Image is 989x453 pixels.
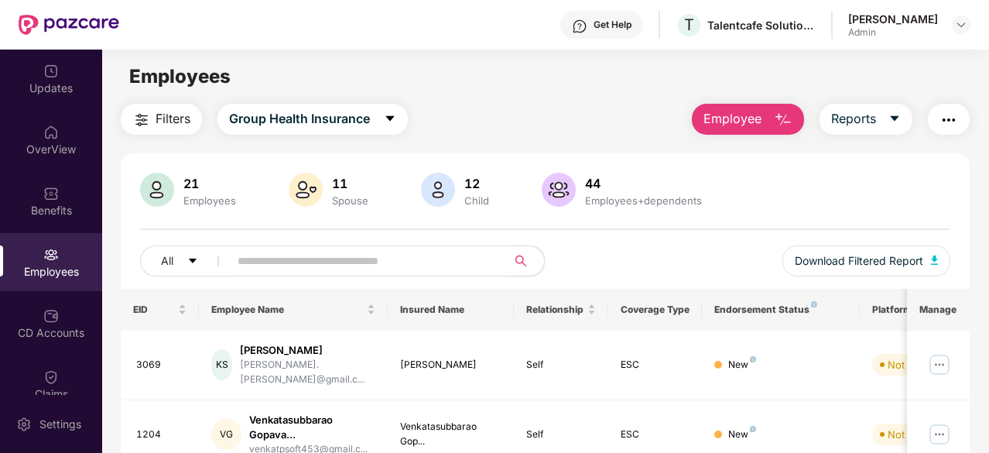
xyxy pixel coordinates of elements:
img: svg+xml;base64,PHN2ZyB4bWxucz0iaHR0cDovL3d3dy53My5vcmcvMjAwMC9zdmciIHdpZHRoPSIyNCIgaGVpZ2h0PSIyNC... [132,111,151,129]
span: T [684,15,694,34]
div: [PERSON_NAME] [400,358,501,372]
img: svg+xml;base64,PHN2ZyB4bWxucz0iaHR0cDovL3d3dy53My5vcmcvMjAwMC9zdmciIHdpZHRoPSI4IiBoZWlnaHQ9IjgiIH... [811,301,817,307]
img: svg+xml;base64,PHN2ZyB4bWxucz0iaHR0cDovL3d3dy53My5vcmcvMjAwMC9zdmciIHdpZHRoPSIyNCIgaGVpZ2h0PSIyNC... [939,111,958,129]
div: 12 [461,176,492,191]
img: svg+xml;base64,PHN2ZyB4bWxucz0iaHR0cDovL3d3dy53My5vcmcvMjAwMC9zdmciIHhtbG5zOnhsaW5rPSJodHRwOi8vd3... [774,111,792,129]
th: EID [121,289,200,331]
div: Admin [848,26,938,39]
img: svg+xml;base64,PHN2ZyBpZD0iVXBkYXRlZCIgeG1sbnM9Imh0dHA6Ly93d3cudzMub3JnLzIwMDAvc3ZnIiB3aWR0aD0iMj... [43,63,59,79]
img: svg+xml;base64,PHN2ZyB4bWxucz0iaHR0cDovL3d3dy53My5vcmcvMjAwMC9zdmciIHhtbG5zOnhsaW5rPSJodHRwOi8vd3... [421,173,455,207]
div: Platform Status [872,304,957,316]
div: Not Verified [888,357,944,372]
button: Reportscaret-down [820,104,912,135]
div: New [728,358,756,372]
div: Talentcafe Solutions Llp [707,18,816,33]
img: manageButton [927,422,952,447]
span: All [161,252,173,269]
div: [PERSON_NAME].[PERSON_NAME]@gmail.c... [240,358,375,387]
img: svg+xml;base64,PHN2ZyBpZD0iQ2xhaW0iIHhtbG5zPSJodHRwOi8vd3d3LnczLm9yZy8yMDAwL3N2ZyIgd2lkdGg9IjIwIi... [43,369,59,385]
div: Venkatasubbarao Gop... [400,420,501,449]
div: Settings [35,417,86,432]
div: New [728,427,756,442]
th: Insured Name [388,289,514,331]
span: EID [133,304,176,316]
img: New Pazcare Logo [19,15,119,35]
div: Endorsement Status [714,304,847,316]
img: svg+xml;base64,PHN2ZyB4bWxucz0iaHR0cDovL3d3dy53My5vcmcvMjAwMC9zdmciIHhtbG5zOnhsaW5rPSJodHRwOi8vd3... [931,256,939,265]
div: Spouse [329,194,371,207]
span: caret-down [384,112,396,126]
div: 3069 [136,358,187,372]
span: Filters [156,109,190,129]
button: Download Filtered Report [782,245,951,276]
th: Relationship [514,289,608,331]
span: caret-down [888,112,901,126]
div: 21 [180,176,239,191]
img: svg+xml;base64,PHN2ZyB4bWxucz0iaHR0cDovL3d3dy53My5vcmcvMjAwMC9zdmciIHhtbG5zOnhsaW5rPSJodHRwOi8vd3... [289,173,323,207]
div: Child [461,194,492,207]
div: [PERSON_NAME] [240,343,375,358]
span: Employee Name [211,304,364,316]
img: svg+xml;base64,PHN2ZyB4bWxucz0iaHR0cDovL3d3dy53My5vcmcvMjAwMC9zdmciIHdpZHRoPSI4IiBoZWlnaHQ9IjgiIH... [750,426,756,432]
button: Group Health Insurancecaret-down [217,104,408,135]
div: [PERSON_NAME] [848,12,938,26]
img: svg+xml;base64,PHN2ZyBpZD0iSGVscC0zMngzMiIgeG1sbnM9Imh0dHA6Ly93d3cudzMub3JnLzIwMDAvc3ZnIiB3aWR0aD... [572,19,587,34]
span: Download Filtered Report [795,252,923,269]
div: VG [211,419,241,450]
span: Group Health Insurance [229,109,370,129]
img: manageButton [927,352,952,377]
th: Manage [907,289,970,331]
div: Employees [180,194,239,207]
div: Not Verified [888,427,944,442]
div: Get Help [594,19,631,31]
div: 1204 [136,427,187,442]
img: svg+xml;base64,PHN2ZyBpZD0iQ0RfQWNjb3VudHMiIGRhdGEtbmFtZT0iQ0QgQWNjb3VudHMiIHhtbG5zPSJodHRwOi8vd3... [43,308,59,324]
button: Filters [121,104,202,135]
span: Relationship [526,304,584,316]
span: Employee [703,109,761,129]
img: svg+xml;base64,PHN2ZyB4bWxucz0iaHR0cDovL3d3dy53My5vcmcvMjAwMC9zdmciIHhtbG5zOnhsaW5rPSJodHRwOi8vd3... [542,173,576,207]
div: Self [526,427,596,442]
div: 11 [329,176,371,191]
span: search [506,255,536,267]
div: Self [526,358,596,372]
img: svg+xml;base64,PHN2ZyB4bWxucz0iaHR0cDovL3d3dy53My5vcmcvMjAwMC9zdmciIHdpZHRoPSI4IiBoZWlnaHQ9IjgiIH... [750,356,756,362]
img: svg+xml;base64,PHN2ZyBpZD0iSG9tZSIgeG1sbnM9Imh0dHA6Ly93d3cudzMub3JnLzIwMDAvc3ZnIiB3aWR0aD0iMjAiIG... [43,125,59,140]
div: Venkatasubbarao Gopava... [249,413,376,442]
img: svg+xml;base64,PHN2ZyBpZD0iRW1wbG95ZWVzIiB4bWxucz0iaHR0cDovL3d3dy53My5vcmcvMjAwMC9zdmciIHdpZHRoPS... [43,247,59,263]
div: 44 [582,176,705,191]
div: Employees+dependents [582,194,705,207]
img: svg+xml;base64,PHN2ZyBpZD0iU2V0dGluZy0yMHgyMCIgeG1sbnM9Imh0dHA6Ly93d3cudzMub3JnLzIwMDAvc3ZnIiB3aW... [16,417,32,432]
div: ESC [621,427,690,442]
button: search [506,245,545,276]
th: Employee Name [199,289,388,331]
span: caret-down [187,256,198,268]
button: Employee [692,104,804,135]
div: KS [211,349,232,380]
button: Allcaret-down [140,245,234,276]
img: svg+xml;base64,PHN2ZyBpZD0iRHJvcGRvd24tMzJ4MzIiIHhtbG5zPSJodHRwOi8vd3d3LnczLm9yZy8yMDAwL3N2ZyIgd2... [955,19,967,31]
span: Reports [831,109,876,129]
img: svg+xml;base64,PHN2ZyB4bWxucz0iaHR0cDovL3d3dy53My5vcmcvMjAwMC9zdmciIHhtbG5zOnhsaW5rPSJodHRwOi8vd3... [140,173,174,207]
img: svg+xml;base64,PHN2ZyBpZD0iQmVuZWZpdHMiIHhtbG5zPSJodHRwOi8vd3d3LnczLm9yZy8yMDAwL3N2ZyIgd2lkdGg9Ij... [43,186,59,201]
span: Employees [129,65,231,88]
th: Coverage Type [608,289,703,331]
div: ESC [621,358,690,372]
